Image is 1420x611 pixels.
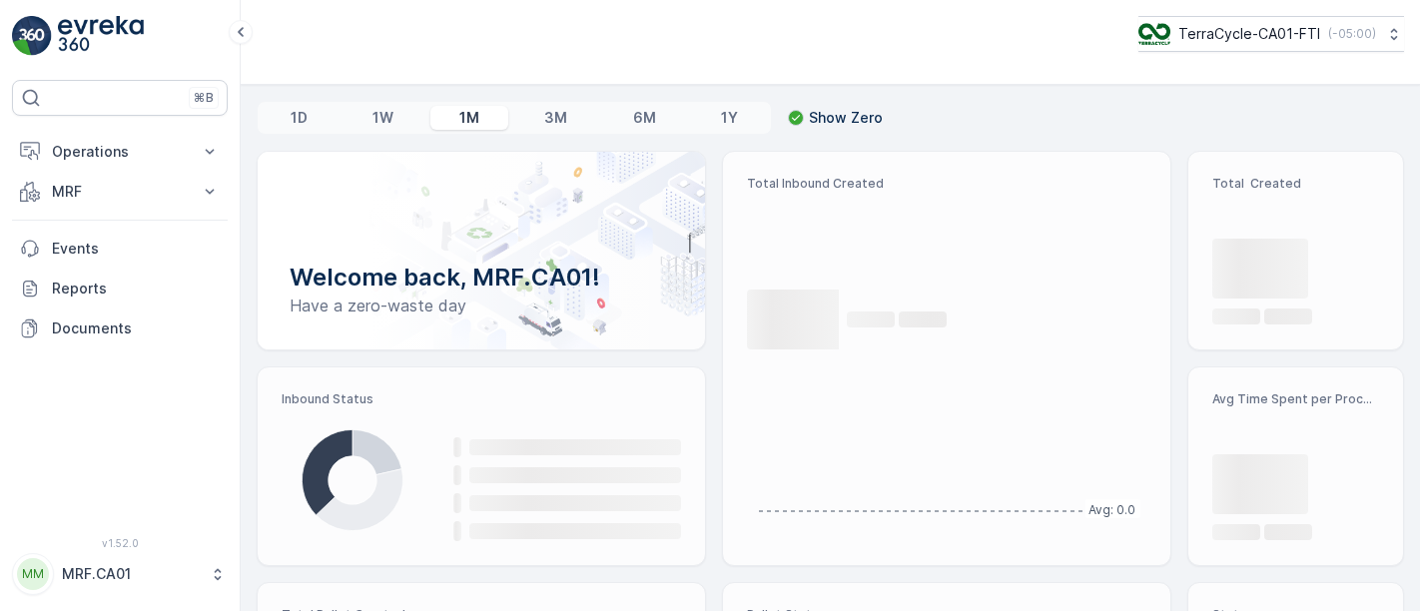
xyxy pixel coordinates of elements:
[62,564,200,584] p: MRF.CA01
[544,108,567,128] p: 3M
[1212,391,1379,407] p: Avg Time Spent per Process
[459,108,479,128] p: 1M
[52,142,188,162] p: Operations
[194,90,214,106] p: ⌘B
[633,108,656,128] p: 6M
[52,318,220,338] p: Documents
[52,239,220,259] p: Events
[12,553,228,595] button: MMMRF.CA01
[1138,23,1170,45] img: TC_BVHiTW6.png
[58,16,144,56] img: logo_light-DOdMpM7g.png
[291,108,308,128] p: 1D
[1178,24,1320,44] p: TerraCycle-CA01-FTI
[372,108,393,128] p: 1W
[809,108,883,128] p: Show Zero
[12,308,228,348] a: Documents
[12,132,228,172] button: Operations
[12,229,228,269] a: Events
[282,391,681,407] p: Inbound Status
[290,262,673,294] p: Welcome back, MRF.CA01!
[290,294,673,317] p: Have a zero-waste day
[17,558,49,590] div: MM
[747,176,1146,192] p: Total Inbound Created
[52,182,188,202] p: MRF
[12,16,52,56] img: logo
[12,172,228,212] button: MRF
[721,108,738,128] p: 1Y
[1328,26,1376,42] p: ( -05:00 )
[12,537,228,549] span: v 1.52.0
[1138,16,1404,52] button: TerraCycle-CA01-FTI(-05:00)
[52,279,220,299] p: Reports
[1212,176,1379,192] p: Total Created
[12,269,228,308] a: Reports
